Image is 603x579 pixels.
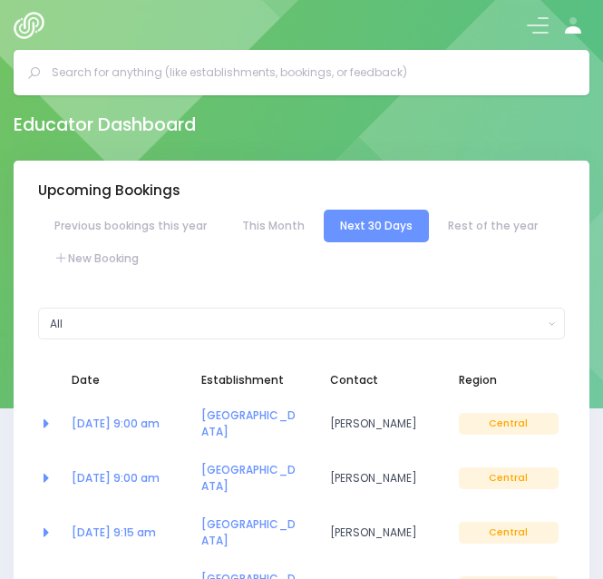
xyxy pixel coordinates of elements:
[448,505,565,560] td: Central
[330,372,430,388] span: Contact
[201,516,296,548] a: [GEOGRAPHIC_DATA]
[330,416,430,432] span: [PERSON_NAME]
[201,462,296,494] a: [GEOGRAPHIC_DATA]
[72,372,171,388] span: Date
[14,114,196,136] h2: Educator Dashboard
[459,413,559,435] span: Central
[61,451,190,505] td: <a href="https://app.stjis.org.nz/bookings/524042" class="font-weight-bold">12 Sep at 9:00 am</a>
[52,59,566,86] input: Search for anything (like establishments, bookings, or feedback)
[448,397,565,451] td: Central
[38,242,155,275] a: New Booking
[61,397,190,451] td: <a href="https://app.stjis.org.nz/bookings/524043" class="font-weight-bold">11 Sep at 9:00 am</a>
[324,210,429,242] a: Next 30 Days
[190,397,319,451] td: <a href="https://app.stjis.org.nz/establishments/204813" class="font-weight-bold">Brunswick Schoo...
[72,525,156,540] a: [DATE] 9:15 am
[226,210,321,242] a: This Month
[50,316,543,332] div: All
[201,407,296,439] a: [GEOGRAPHIC_DATA]
[319,397,448,451] td: Jane Corcoran
[190,505,319,560] td: <a href="https://app.stjis.org.nz/establishments/203233" class="font-weight-bold">Kopane School</a>
[190,451,319,505] td: <a href="https://app.stjis.org.nz/establishments/204813" class="font-weight-bold">Brunswick Schoo...
[330,525,430,541] span: [PERSON_NAME]
[448,451,565,505] td: Central
[330,470,430,486] span: [PERSON_NAME]
[38,308,565,340] button: All
[38,182,180,199] h3: Upcoming Bookings
[319,505,448,560] td: Anna Strickland
[72,416,160,431] a: [DATE] 9:00 am
[319,451,448,505] td: Jane Corcoran
[432,210,554,242] a: Rest of the year
[459,467,559,489] span: Central
[14,12,53,39] img: Logo
[72,470,160,486] a: [DATE] 9:00 am
[61,505,190,560] td: <a href="https://app.stjis.org.nz/bookings/524077" class="font-weight-bold">15 Sep at 9:15 am</a>
[459,522,559,544] span: Central
[459,372,559,388] span: Region
[38,210,223,242] a: Previous bookings this year
[201,372,301,388] span: Establishment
